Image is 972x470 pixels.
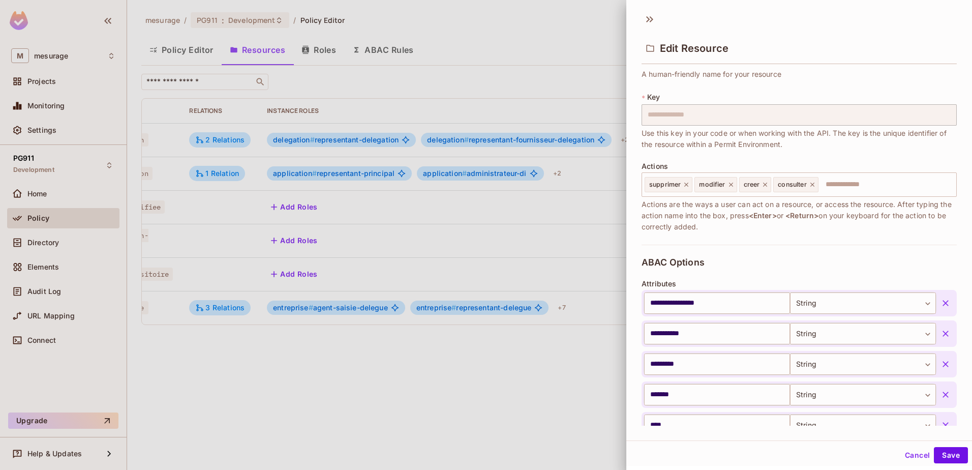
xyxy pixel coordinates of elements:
span: Use this key in your code or when working with the API. The key is the unique identifier of the r... [642,128,957,150]
span: Key [647,93,660,101]
span: A human-friendly name for your resource [642,69,781,80]
div: supprimer [645,177,692,192]
span: creer [744,181,760,189]
span: supprimer [649,181,681,189]
div: String [790,354,936,375]
span: Actions [642,162,668,170]
div: String [790,384,936,405]
span: <Enter> [749,211,777,220]
div: String [790,323,936,344]
span: consulter [778,181,806,189]
div: String [790,292,936,314]
div: creer [739,177,772,192]
div: String [790,415,936,436]
div: modifier [694,177,737,192]
button: Save [934,447,968,463]
span: <Return> [785,211,818,220]
div: consulter [773,177,818,192]
span: modifier [699,181,725,189]
span: Attributes [642,280,677,288]
span: Edit Resource [660,42,728,54]
button: Cancel [901,447,934,463]
span: Actions are the ways a user can act on a resource, or access the resource. After typing the actio... [642,199,957,232]
span: ABAC Options [642,257,705,268]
